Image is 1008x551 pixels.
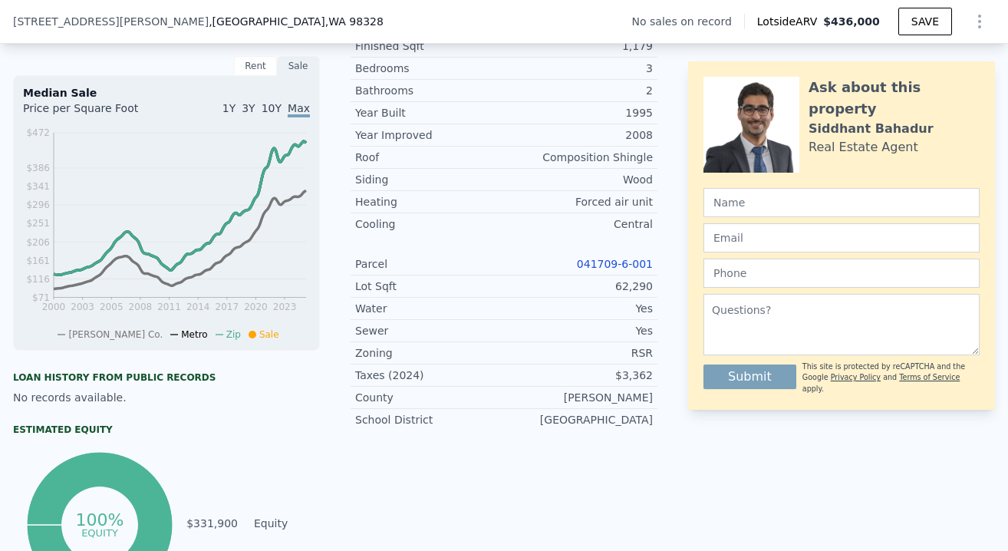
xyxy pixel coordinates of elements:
[355,323,504,338] div: Sewer
[26,218,50,229] tspan: $251
[216,302,239,312] tspan: 2017
[504,61,653,76] div: 3
[504,390,653,405] div: [PERSON_NAME]
[186,302,210,312] tspan: 2014
[26,274,50,285] tspan: $116
[831,373,881,381] a: Privacy Policy
[504,150,653,165] div: Composition Shingle
[26,181,50,192] tspan: $341
[757,14,823,29] span: Lotside ARV
[809,138,918,157] div: Real Estate Agent
[504,216,653,232] div: Central
[504,127,653,143] div: 2008
[504,194,653,210] div: Forced air unit
[504,38,653,54] div: 1,179
[504,279,653,294] div: 62,290
[355,412,504,427] div: School District
[26,127,50,138] tspan: $472
[222,102,236,114] span: 1Y
[13,14,209,29] span: [STREET_ADDRESS][PERSON_NAME]
[23,101,166,125] div: Price per Square Foot
[504,301,653,316] div: Yes
[898,8,952,35] button: SAVE
[703,259,980,288] input: Phone
[355,38,504,54] div: Finished Sqft
[181,329,207,340] span: Metro
[355,83,504,98] div: Bathrooms
[355,368,504,383] div: Taxes (2024)
[504,345,653,361] div: RSR
[13,371,320,384] div: Loan history from public records
[355,172,504,187] div: Siding
[355,256,504,272] div: Parcel
[71,302,94,312] tspan: 2003
[577,258,653,270] a: 041709-6-001
[157,302,181,312] tspan: 2011
[823,15,880,28] span: $436,000
[632,14,744,29] div: No sales on record
[75,510,124,530] tspan: 100%
[504,368,653,383] div: $3,362
[100,302,124,312] tspan: 2005
[802,361,980,394] div: This site is protected by reCAPTCHA and the Google and apply.
[13,424,320,436] div: Estimated Equity
[355,61,504,76] div: Bedrooms
[355,301,504,316] div: Water
[355,216,504,232] div: Cooling
[129,302,153,312] tspan: 2008
[809,77,980,120] div: Ask about this property
[32,292,50,303] tspan: $71
[13,390,320,405] div: No records available.
[26,200,50,210] tspan: $296
[355,105,504,120] div: Year Built
[186,515,239,532] td: $331,900
[42,302,66,312] tspan: 2000
[504,323,653,338] div: Yes
[81,526,118,538] tspan: equity
[809,120,934,138] div: Siddhant Bahadur
[242,102,255,114] span: 3Y
[703,223,980,252] input: Email
[355,150,504,165] div: Roof
[259,329,279,340] span: Sale
[226,329,241,340] span: Zip
[234,56,277,76] div: Rent
[262,102,282,114] span: 10Y
[26,256,50,266] tspan: $161
[68,329,163,340] span: [PERSON_NAME] Co.
[964,6,995,37] button: Show Options
[355,345,504,361] div: Zoning
[26,163,50,173] tspan: $386
[355,390,504,405] div: County
[23,85,310,101] div: Median Sale
[504,105,653,120] div: 1995
[26,237,50,248] tspan: $206
[703,365,796,389] button: Submit
[703,188,980,217] input: Name
[244,302,268,312] tspan: 2020
[355,127,504,143] div: Year Improved
[355,279,504,294] div: Lot Sqft
[209,14,384,29] span: , [GEOGRAPHIC_DATA]
[355,194,504,210] div: Heating
[325,15,384,28] span: , WA 98328
[899,373,960,381] a: Terms of Service
[277,56,320,76] div: Sale
[273,302,297,312] tspan: 2023
[504,412,653,427] div: [GEOGRAPHIC_DATA]
[251,515,320,532] td: Equity
[504,172,653,187] div: Wood
[504,83,653,98] div: 2
[288,102,310,117] span: Max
